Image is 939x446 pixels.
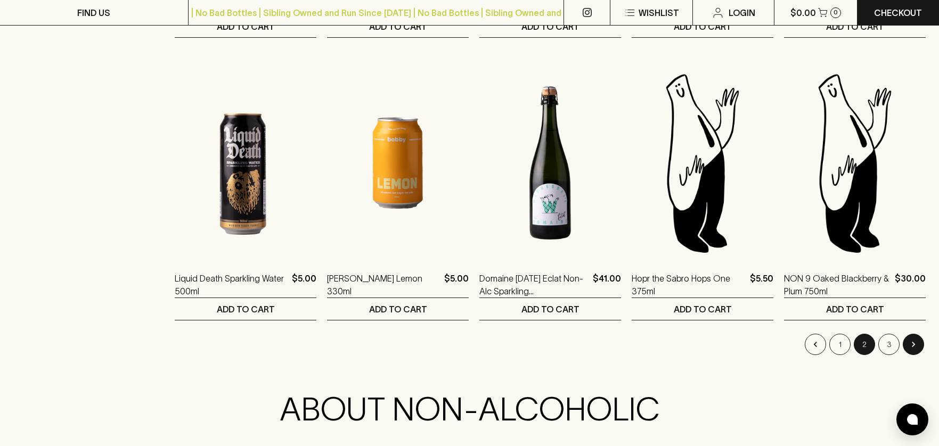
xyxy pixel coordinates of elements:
p: $5.00 [444,272,469,298]
button: Go to next page [903,334,924,355]
img: bubble-icon [907,414,918,425]
button: Go to page 1 [829,334,851,355]
button: Go to previous page [805,334,826,355]
img: Domaine Wednesday Eclat Non-Alc Sparkling NV [479,70,621,256]
p: ADD TO CART [826,20,884,33]
button: page 2 [854,334,875,355]
p: ADD TO CART [674,20,732,33]
img: Blackhearts & Sparrows Man [784,70,926,256]
p: Login [729,6,755,19]
nav: pagination navigation [175,334,926,355]
p: $5.00 [292,272,316,298]
button: ADD TO CART [327,298,469,320]
p: ADD TO CART [369,303,427,316]
button: ADD TO CART [784,298,926,320]
p: Wishlist [639,6,679,19]
p: ADD TO CART [369,20,427,33]
p: ADD TO CART [674,303,732,316]
p: $5.50 [750,272,773,298]
a: Liquid Death Sparkling Water 500ml [175,272,288,298]
p: ADD TO CART [521,20,579,33]
a: Domaine [DATE] Eclat Non-Alc Sparkling [GEOGRAPHIC_DATA] [479,272,589,298]
p: Checkout [874,6,922,19]
img: Blackhearts & Sparrows Man [632,70,773,256]
p: $41.00 [593,272,621,298]
button: ADD TO CART [327,15,469,37]
a: Hopr the Sabro Hops One 375ml [632,272,746,298]
button: ADD TO CART [175,298,316,320]
button: ADD TO CART [784,15,926,37]
p: ADD TO CART [217,303,275,316]
button: ADD TO CART [632,298,773,320]
button: ADD TO CART [632,15,773,37]
p: ADD TO CART [217,20,275,33]
p: 0 [834,10,838,15]
button: ADD TO CART [479,15,621,37]
button: ADD TO CART [175,15,316,37]
p: ADD TO CART [521,303,579,316]
img: Liquid Death Sparkling Water 500ml [175,70,316,256]
button: Go to page 3 [878,334,900,355]
p: FIND US [77,6,110,19]
img: Bobby Soda Lemon 330ml [327,70,469,256]
p: ADD TO CART [826,303,884,316]
h2: ABOUT NON-ALCOHOLIC [141,390,798,428]
p: $30.00 [895,272,926,298]
p: $0.00 [790,6,816,19]
a: NON 9 Oaked Blackberry & Plum 750ml [784,272,891,298]
button: ADD TO CART [479,298,621,320]
a: [PERSON_NAME] Lemon 330ml [327,272,440,298]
